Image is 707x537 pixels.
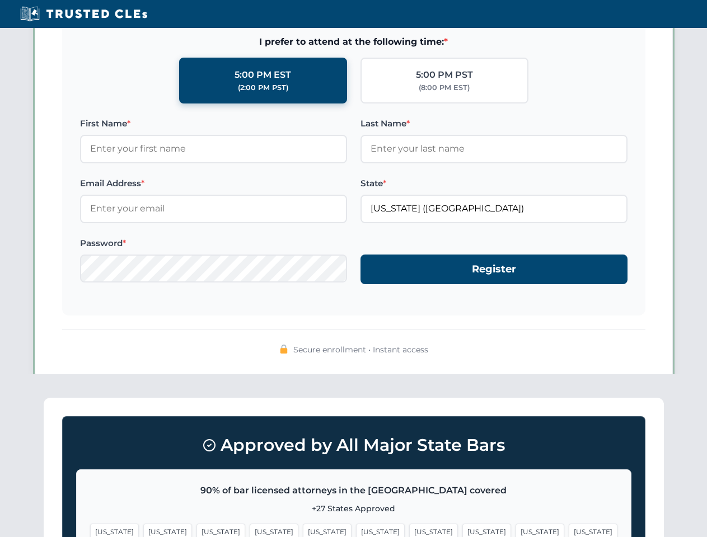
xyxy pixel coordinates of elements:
[360,177,628,190] label: State
[80,35,628,49] span: I prefer to attend at the following time:
[76,430,631,460] h3: Approved by All Major State Bars
[238,82,288,93] div: (2:00 PM PST)
[80,195,347,223] input: Enter your email
[80,135,347,163] input: Enter your first name
[80,237,347,250] label: Password
[360,255,628,284] button: Register
[90,502,617,515] p: +27 States Approved
[80,177,347,190] label: Email Address
[419,82,470,93] div: (8:00 PM EST)
[360,117,628,130] label: Last Name
[17,6,151,22] img: Trusted CLEs
[293,343,428,356] span: Secure enrollment • Instant access
[416,68,473,82] div: 5:00 PM PST
[279,345,288,354] img: 🔒
[90,483,617,498] p: 90% of bar licensed attorneys in the [GEOGRAPHIC_DATA] covered
[360,195,628,223] input: Florida (FL)
[235,68,291,82] div: 5:00 PM EST
[360,135,628,163] input: Enter your last name
[80,117,347,130] label: First Name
